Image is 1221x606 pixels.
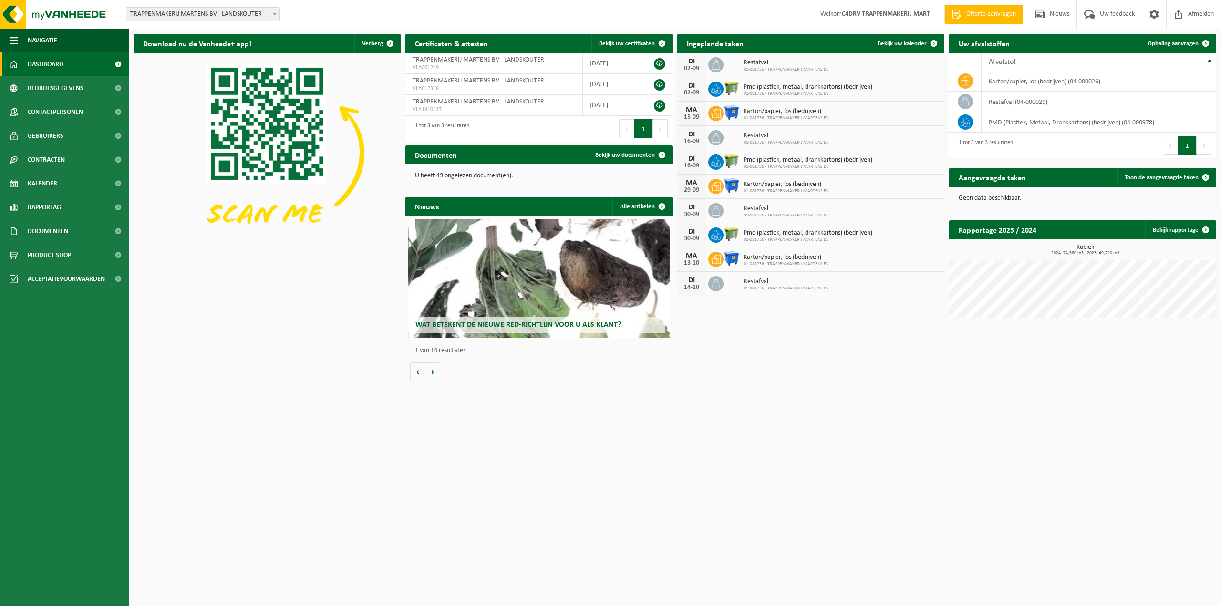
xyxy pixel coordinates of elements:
span: 01-081736 - TRAPPENMAKERIJ MARTENS BV [744,91,872,97]
a: Wat betekent de nieuwe RED-richtlijn voor u als klant? [408,219,670,338]
span: Toon de aangevraagde taken [1125,175,1199,181]
span: TRAPPENMAKERIJ MARTENS BV - LANDSKOUTER [126,8,279,21]
h2: Uw afvalstoffen [949,34,1019,52]
div: 16-09 [682,163,701,169]
span: Gebruikers [28,124,63,148]
img: WB-0660-HPE-GN-50 [724,80,740,96]
img: WB-1100-HPE-BE-01 [724,177,740,194]
span: Afvalstof [989,58,1016,66]
a: Toon de aangevraagde taken [1117,168,1215,187]
span: 01-081736 - TRAPPENMAKERIJ MARTENS BV [744,213,829,218]
img: WB-1100-HPE-BE-01 [724,104,740,121]
p: 1 van 10 resultaten [415,348,668,354]
span: Rapportage [28,195,64,219]
span: Karton/papier, los (bedrijven) [744,108,829,115]
span: Ophaling aanvragen [1148,41,1199,47]
button: Previous [619,119,634,138]
div: 14-10 [682,284,701,291]
img: WB-0660-HPE-GN-50 [724,153,740,169]
td: restafval (04-000029) [982,92,1216,112]
h2: Documenten [405,145,466,164]
div: 1 tot 3 van 3 resultaten [954,135,1013,156]
a: Bekijk uw kalender [870,34,943,53]
td: [DATE] [583,74,639,95]
span: 01-081736 - TRAPPENMAKERIJ MARTENS BV [744,164,872,170]
div: 29-09 [682,187,701,194]
button: Next [653,119,668,138]
button: Volgende [425,362,440,381]
span: TRAPPENMAKERIJ MARTENS BV - LANDSKOUTER [413,56,544,63]
td: [DATE] [583,95,639,116]
span: Offerte aanvragen [964,10,1018,19]
span: Product Shop [28,243,71,267]
span: 01-081736 - TRAPPENMAKERIJ MARTENS BV [744,67,829,72]
a: Bekijk uw certificaten [591,34,672,53]
div: DI [682,155,701,163]
div: 30-09 [682,236,701,242]
div: MA [682,179,701,187]
span: Documenten [28,219,68,243]
h2: Certificaten & attesten [405,34,497,52]
span: Contactpersonen [28,100,83,124]
h2: Download nu de Vanheede+ app! [134,34,261,52]
div: DI [682,82,701,90]
div: 02-09 [682,65,701,72]
span: Pmd (plastiek, metaal, drankkartons) (bedrijven) [744,156,872,164]
span: Karton/papier, los (bedrijven) [744,254,829,261]
span: 01-081736 - TRAPPENMAKERIJ MARTENS BV [744,237,872,243]
span: Restafval [744,278,829,286]
a: Bekijk rapportage [1145,220,1215,239]
span: Navigatie [28,29,57,52]
span: VLA001249 [413,64,575,72]
span: Bedrijfsgegevens [28,76,83,100]
span: Acceptatievoorwaarden [28,267,105,291]
img: Download de VHEPlus App [134,53,401,253]
span: VLA612318 [413,85,575,92]
div: 15-09 [682,114,701,121]
span: Kalender [28,172,57,195]
span: Bekijk uw documenten [595,152,655,158]
strong: C4DRV TRAPPENMAKERIJ MART [842,10,930,18]
span: TRAPPENMAKERIJ MARTENS BV - LANDSKOUTER [413,77,544,84]
button: 1 [1178,136,1197,155]
span: 01-081736 - TRAPPENMAKERIJ MARTENS BV [744,188,829,194]
button: Next [1197,136,1211,155]
div: DI [682,277,701,284]
a: Ophaling aanvragen [1140,34,1215,53]
span: Wat betekent de nieuwe RED-richtlijn voor u als klant? [415,321,621,329]
td: [DATE] [583,53,639,74]
span: Karton/papier, los (bedrijven) [744,181,829,188]
span: VLA1810117 [413,106,575,113]
span: 01-081736 - TRAPPENMAKERIJ MARTENS BV [744,115,829,121]
span: Restafval [744,205,829,213]
span: 01-081736 - TRAPPENMAKERIJ MARTENS BV [744,286,829,291]
div: MA [682,252,701,260]
span: 2024: 74,580 m3 - 2025: 49,720 m3 [954,251,1216,256]
span: TRAPPENMAKERIJ MARTENS BV - LANDSKOUTER [126,7,280,21]
button: Verberg [354,34,400,53]
a: Bekijk uw documenten [588,145,672,164]
span: Dashboard [28,52,63,76]
h3: Kubiek [954,244,1216,256]
button: 1 [634,119,653,138]
span: Pmd (plastiek, metaal, drankkartons) (bedrijven) [744,229,872,237]
img: WB-1100-HPE-BE-01 [724,250,740,267]
span: 01-081736 - TRAPPENMAKERIJ MARTENS BV [744,261,829,267]
h2: Rapportage 2025 / 2024 [949,220,1046,239]
div: MA [682,106,701,114]
span: Restafval [744,59,829,67]
span: Pmd (plastiek, metaal, drankkartons) (bedrijven) [744,83,872,91]
img: WB-0660-HPE-GN-50 [724,226,740,242]
h2: Ingeplande taken [677,34,753,52]
a: Offerte aanvragen [944,5,1023,24]
div: 30-09 [682,211,701,218]
a: Alle artikelen [612,197,672,216]
div: DI [682,131,701,138]
td: PMD (Plastiek, Metaal, Drankkartons) (bedrijven) (04-000978) [982,112,1216,133]
button: Vorige [410,362,425,381]
button: Previous [1163,136,1178,155]
h2: Nieuws [405,197,448,216]
p: U heeft 49 ongelezen document(en). [415,173,663,179]
div: DI [682,204,701,211]
span: Bekijk uw certificaten [599,41,655,47]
